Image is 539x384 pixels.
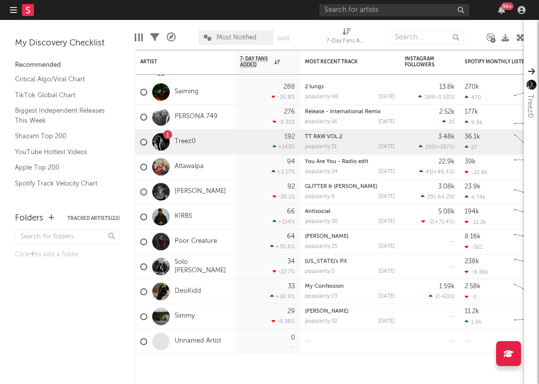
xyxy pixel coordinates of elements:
a: YouTube Hottest Videos [15,147,110,158]
a: DesiKidd [175,287,201,296]
a: Unnamed Artist [175,337,221,346]
span: 29 [427,194,434,200]
a: TT RAW VOL.2 [305,134,342,140]
div: 1.59k [439,283,455,290]
a: PERSONA 749 [175,113,218,121]
div: Folders [15,212,43,224]
div: 94 [287,159,295,165]
div: 39k [465,159,476,165]
button: 99+ [498,6,505,14]
div: 2 lungs [305,84,395,90]
span: Most Notified [217,34,257,41]
div: Artist [140,59,215,65]
span: -2 [428,219,433,225]
span: +46.4 % [433,170,453,175]
span: 189 [425,95,434,100]
div: 238k [465,258,479,265]
a: Shazam Top 200 [15,131,110,142]
div: [DATE] [378,219,395,224]
div: 64 [287,233,295,240]
a: You Are You - Radio edit [305,159,368,165]
a: Solo [PERSON_NAME] [175,258,230,275]
div: ( ) [418,94,455,100]
div: 9.9k [465,119,483,126]
a: Antisocial [305,209,330,214]
div: 288 [283,84,295,90]
span: +257 % [436,145,453,150]
span: 25 [449,120,455,125]
a: Attawalpa [175,163,204,171]
div: popularity: 32 [305,319,337,324]
div: popularity: 25 [305,244,337,249]
div: -561 [465,244,483,250]
a: [PERSON_NAME] [175,188,226,196]
div: 5.08k [438,208,455,215]
div: ( ) [419,144,455,150]
div: 34 [287,258,295,265]
div: -22.8k [465,169,488,176]
div: 270k [465,84,479,90]
div: +30.6 % [270,243,295,250]
div: 4.74k [465,194,486,200]
div: Filters [150,25,159,50]
div: +143 % [272,144,295,150]
div: -5 [465,294,477,300]
div: ( ) [429,293,455,300]
div: 2.58k [465,283,481,290]
div: 7-Day Fans Added (7-Day Fans Added) [326,35,366,47]
div: -26.9 % [271,94,295,100]
div: 177k [465,109,478,115]
div: -9.38 % [271,318,295,325]
div: You Are You - Radio edit [305,159,395,165]
div: popularity: 23 [305,294,337,299]
a: Biggest Independent Releases This Week [15,105,110,126]
a: Critical Algo/Viral Chart [15,74,110,85]
a: Recommended For You [15,193,110,204]
a: Apple Top 200 [15,162,110,173]
input: Search for artists [319,4,469,16]
div: Instagram Followers [405,56,440,68]
div: Antisocial [305,209,395,214]
a: [PERSON_NAME] [305,309,348,314]
a: Treez0 [175,138,196,146]
div: ( ) [419,169,455,175]
a: KIRBS [175,212,192,221]
span: +71.4 % [435,219,453,225]
div: [DATE] [378,169,395,175]
div: Click to add a folder. [15,249,120,261]
div: +2.17 % [271,169,295,175]
div: 27 [465,144,477,151]
div: popularity: 9 [305,194,335,199]
button: Tracked Artists(22) [67,216,120,221]
div: 29 [287,308,295,315]
a: [US_STATE]'s Pit [305,259,347,264]
div: -11.2k [465,219,486,225]
a: GLITTER & [PERSON_NAME] [305,184,377,190]
div: 36.1k [465,134,480,140]
div: -8.31 % [272,119,295,125]
div: [DATE] [378,194,395,199]
div: [DATE] [378,94,395,100]
div: Edit Columns [135,25,143,50]
div: 3.08k [438,184,455,190]
div: -36.1 % [272,193,295,200]
div: 22.9k [439,159,455,165]
div: 192 [284,134,295,140]
span: 100 [425,145,435,150]
div: 99 + [501,2,514,10]
div: 23.9k [465,184,481,190]
div: ( ) [421,218,455,225]
a: Poor Creature [175,237,217,246]
a: TikTok Global Chart [15,90,110,101]
div: [DATE] [378,269,395,274]
div: 33 [288,283,295,290]
span: 7-Day Fans Added [240,56,272,68]
div: -9.38k [465,269,488,275]
div: -22.7 % [272,268,295,275]
div: 92 [287,184,295,190]
div: +26.9 % [270,293,295,300]
div: 276 [284,109,295,115]
span: -0.53 % [436,95,453,100]
div: 13.8k [439,84,455,90]
div: Most Recent Track [305,59,380,65]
